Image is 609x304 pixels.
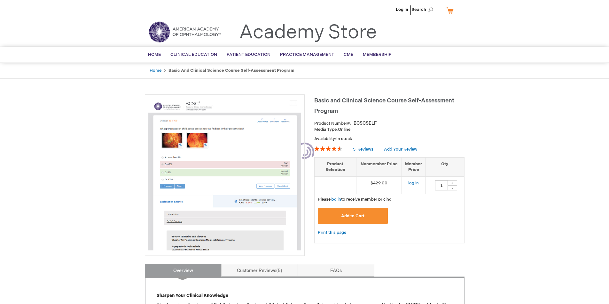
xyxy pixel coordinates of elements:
[314,136,465,142] p: Availability:
[157,293,228,298] strong: Sharpen Your Clinical Knowledge
[276,268,282,273] span: 5
[314,121,351,126] strong: Product Number
[356,176,402,194] td: $429.00
[221,264,298,277] a: Customer Reviews5
[314,97,454,115] span: Basic and Clinical Science Course Self-Assessment Program
[280,52,334,57] span: Practice Management
[448,185,457,190] div: -
[148,52,161,57] span: Home
[239,21,377,44] a: Academy Store
[396,7,408,12] a: Log In
[170,52,217,57] span: Clinical Education
[384,147,417,152] a: Add Your Review
[318,229,346,237] a: Print this page
[426,157,464,176] th: Qty
[354,120,377,127] div: BCSCSELF
[315,157,356,176] th: Product Selection
[353,147,374,152] a: 5 Reviews
[148,98,301,250] img: Basic and Clinical Science Course Self-Assessment Program
[168,68,294,73] strong: Basic and Clinical Science Course Self-Assessment Program
[353,147,355,152] span: 5
[336,136,352,141] span: In stock
[314,127,338,132] strong: Media Type:
[314,146,342,151] div: 92%
[314,127,465,133] p: Online
[298,264,374,277] a: FAQs
[318,208,388,224] button: Add to Cart
[402,157,426,176] th: Member Price
[331,197,341,202] a: log in
[344,52,353,57] span: CME
[356,157,402,176] th: Nonmember Price
[341,213,364,219] span: Add to Cart
[227,52,270,57] span: Patient Education
[357,147,373,152] span: Reviews
[408,181,419,186] a: log in
[435,180,448,190] input: Qty
[448,180,457,186] div: +
[363,52,392,57] span: Membership
[411,3,436,16] span: Search
[318,197,392,202] span: Please to receive member pricing
[145,264,222,277] a: Overview
[150,68,161,73] a: Home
